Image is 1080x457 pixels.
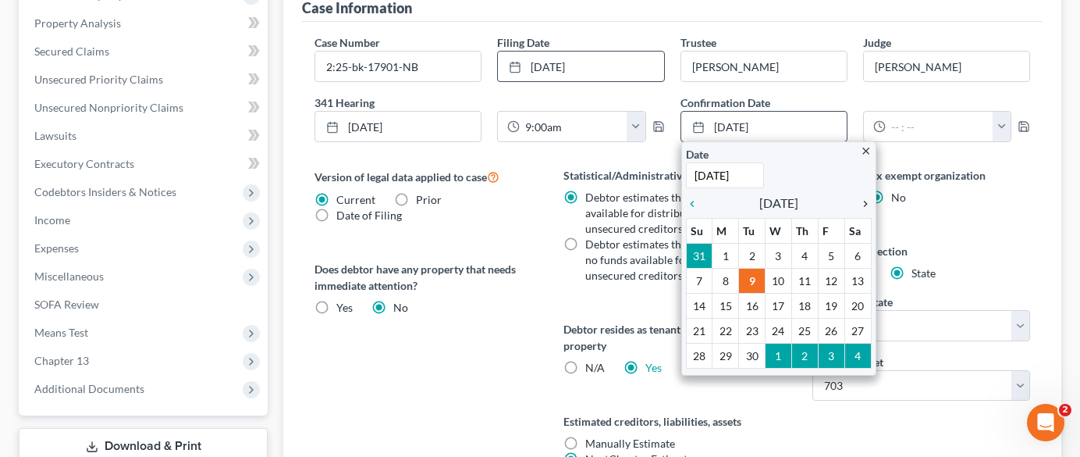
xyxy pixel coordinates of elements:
a: [DATE] [681,112,847,141]
span: Unsecured Priority Claims [34,73,163,86]
span: Expenses [34,241,79,255]
label: 341 Hearing [307,95,673,111]
span: Chapter 13 [34,354,89,367]
label: Filing Date [497,34,549,51]
td: 1 [766,343,792,368]
td: 12 [818,268,844,293]
td: 31 [686,243,712,268]
td: 19 [818,293,844,318]
a: [DATE] [315,112,481,141]
td: 1 [712,243,739,268]
span: Current [336,193,375,206]
td: 8 [712,268,739,293]
span: Unsecured Nonpriority Claims [34,101,183,114]
span: State [911,266,936,280]
input: -- [681,52,847,81]
td: 6 [844,243,871,268]
a: Lawsuits [22,122,268,150]
td: 18 [791,293,818,318]
td: 21 [686,318,712,343]
span: Prior [416,193,442,206]
i: chevron_right [851,198,872,210]
input: 1/1/2013 [686,162,764,188]
span: Debtor estimates that funds will be available for distribution to unsecured creditors. [585,191,755,235]
a: close [860,141,872,159]
label: Does debtor have any property that needs immediate attention? [314,261,532,294]
td: 2 [739,243,766,268]
a: Unsecured Nonpriority Claims [22,94,268,122]
a: Unsecured Priority Claims [22,66,268,94]
span: Date of Filing [336,209,402,222]
a: Executory Contracts [22,150,268,178]
th: W [766,218,792,243]
td: 29 [712,343,739,368]
a: Yes [645,361,662,374]
td: 3 [818,343,844,368]
span: Property Analysis [34,16,121,30]
iframe: Intercom live chat [1027,404,1064,441]
label: Estimated creditors, liabilities, assets [563,413,781,430]
label: Statistical/Administrative Info [563,167,781,184]
span: Secured Claims [34,45,109,58]
td: 14 [686,293,712,318]
span: Means Test [34,326,88,339]
span: Debtor estimates that there will be no funds available for distribution to unsecured creditors. [585,237,762,282]
span: No [891,191,906,204]
label: Debtor resides as tenant of residential property [563,321,781,354]
input: -- : -- [886,112,993,141]
td: 11 [791,268,818,293]
span: SOFA Review [34,298,99,311]
a: chevron_right [851,194,872,212]
td: 28 [686,343,712,368]
td: 26 [818,318,844,343]
td: 7 [686,268,712,293]
td: 23 [739,318,766,343]
span: Yes [336,301,353,314]
input: Enter case number... [315,52,481,81]
td: 17 [766,293,792,318]
td: 30 [739,343,766,368]
td: 16 [739,293,766,318]
td: 4 [791,243,818,268]
label: Judge [863,34,891,51]
th: Th [791,218,818,243]
span: [DATE] [759,194,798,212]
span: Income [34,213,70,227]
td: 4 [844,343,871,368]
label: Version of legal data applied to case [314,167,532,186]
a: chevron_left [686,194,706,212]
a: Property Analysis [22,9,268,37]
td: 15 [712,293,739,318]
span: Lawsuits [34,129,76,142]
th: M [712,218,739,243]
label: Exemption Set [812,354,883,370]
input: -- : -- [520,112,627,141]
a: Secured Claims [22,37,268,66]
th: Su [686,218,712,243]
a: [DATE] [498,52,663,81]
td: 22 [712,318,739,343]
td: 10 [766,268,792,293]
input: -- [864,52,1029,81]
th: Sa [844,218,871,243]
span: Additional Documents [34,382,144,395]
label: Case Number [314,34,380,51]
span: Codebtors Insiders & Notices [34,185,176,198]
span: Miscellaneous [34,270,104,283]
span: 2 [1059,404,1071,416]
th: F [818,218,844,243]
td: 20 [844,293,871,318]
span: Manually Estimate [585,437,675,450]
td: 27 [844,318,871,343]
span: No [393,301,408,314]
a: SOFA Review [22,291,268,319]
span: N/A [585,361,605,374]
span: Executory Contracts [34,157,134,170]
td: 9 [739,268,766,293]
label: Exemption Election [812,243,1030,259]
td: 25 [791,318,818,343]
th: Tu [739,218,766,243]
label: Confirmation Date [673,95,1039,111]
td: 13 [844,268,871,293]
td: 3 [766,243,792,268]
